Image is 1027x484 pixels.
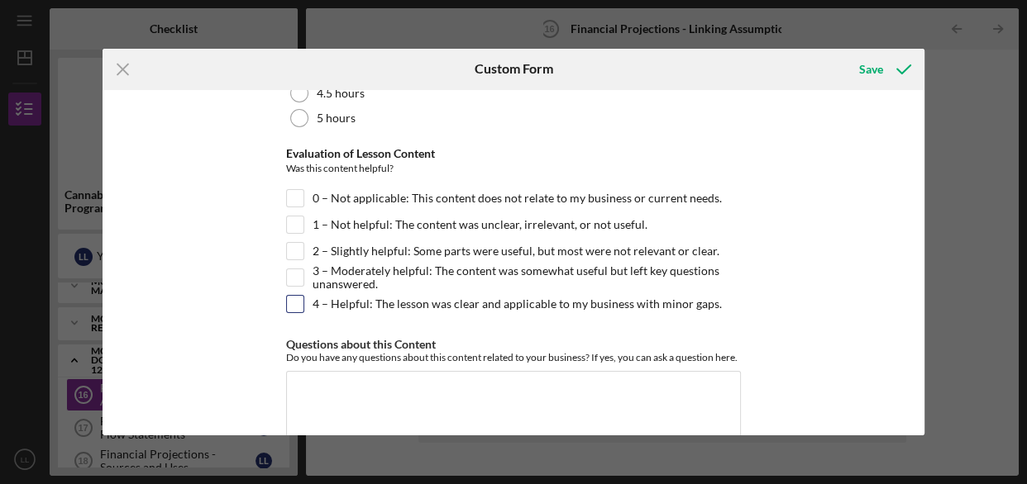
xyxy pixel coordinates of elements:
label: 2 – Slightly helpful: Some parts were useful, but most were not relevant or clear. [313,243,719,259]
div: Evaluation of Lesson Content [286,147,741,160]
h6: Custom Form [475,61,553,76]
button: Save [843,53,924,86]
div: Was this content helpful? [286,160,741,181]
label: 1 – Not helpful: The content was unclear, irrelevant, or not useful. [313,216,647,233]
label: 0 – Not applicable: This content does not relate to my business or current needs. [313,190,722,206]
label: 4.5 hours [317,87,365,100]
label: 4 – Helpful: The lesson was clear and applicable to my business with minor gaps. [313,296,722,312]
label: 5 hours [317,112,356,125]
div: Do you have any questions about this content related to your business? If yes, you can ask a ques... [286,351,741,363]
label: Questions about this Content [286,337,436,351]
label: 3 – Moderately helpful: The content was somewhat useful but left key questions unanswered. [313,269,741,286]
div: Save [859,53,883,86]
